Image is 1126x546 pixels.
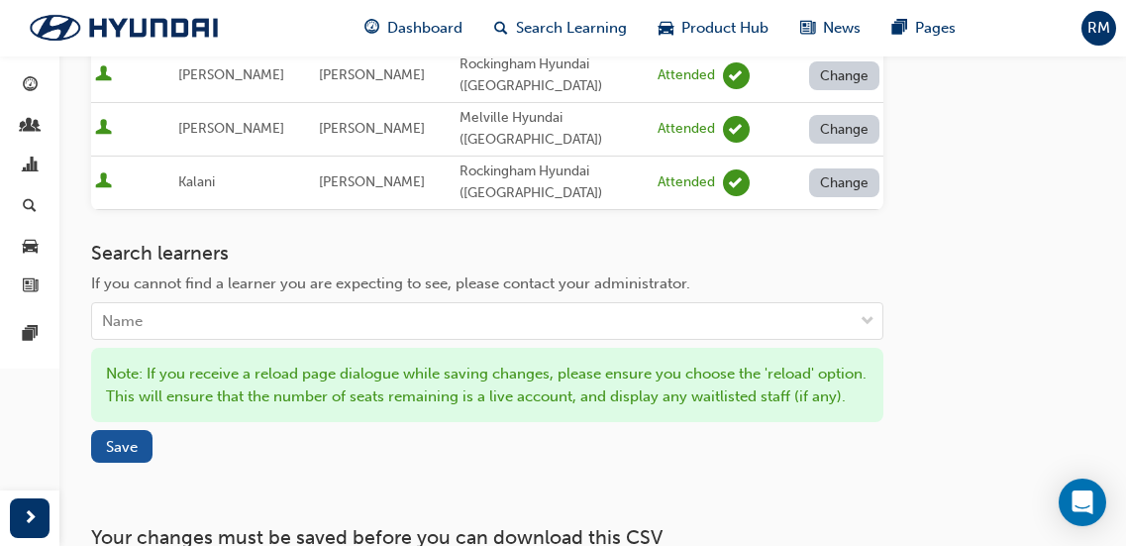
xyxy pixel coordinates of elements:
span: Pages [915,17,956,40]
span: [PERSON_NAME] [178,120,284,137]
button: Change [809,115,880,144]
span: User is active [95,119,112,139]
a: news-iconNews [784,8,876,49]
span: pages-icon [892,16,907,41]
div: Open Intercom Messenger [1059,479,1106,526]
span: search-icon [494,16,508,41]
span: Search Learning [516,17,627,40]
span: News [823,17,861,40]
span: RM [1087,17,1110,40]
span: Product Hub [681,17,768,40]
span: news-icon [23,278,38,296]
span: search-icon [23,198,37,216]
button: Save [91,430,153,463]
div: Melville Hyundai ([GEOGRAPHIC_DATA]) [460,107,650,152]
span: User is active [95,65,112,85]
button: RM [1081,11,1116,46]
span: [PERSON_NAME] [319,120,425,137]
div: Rockingham Hyundai ([GEOGRAPHIC_DATA]) [460,54,650,98]
span: [PERSON_NAME] [319,66,425,83]
span: Kalani [178,173,215,190]
a: search-iconSearch Learning [478,8,643,49]
div: Note: If you receive a reload page dialogue while saving changes, please ensure you choose the 'r... [91,348,883,422]
div: Attended [658,173,715,192]
span: car-icon [23,238,38,256]
span: guage-icon [23,77,38,95]
span: news-icon [800,16,815,41]
span: down-icon [861,309,874,335]
span: next-icon [23,506,38,531]
div: Attended [658,120,715,139]
span: chart-icon [23,158,38,175]
span: learningRecordVerb_ATTEND-icon [723,62,750,89]
a: guage-iconDashboard [349,8,478,49]
div: Attended [658,66,715,85]
span: [PERSON_NAME] [178,66,284,83]
span: Save [106,438,138,456]
span: If you cannot find a learner you are expecting to see, please contact your administrator. [91,274,690,292]
span: learningRecordVerb_ATTEND-icon [723,169,750,196]
span: User is active [95,172,112,192]
h3: Search learners [91,242,883,265]
div: Name [102,310,143,333]
a: car-iconProduct Hub [643,8,784,49]
span: [PERSON_NAME] [319,173,425,190]
img: Trak [10,7,238,49]
span: people-icon [23,118,38,136]
button: Change [809,61,880,90]
a: pages-iconPages [876,8,972,49]
span: learningRecordVerb_ATTEND-icon [723,116,750,143]
span: car-icon [659,16,673,41]
span: pages-icon [23,326,38,344]
div: Rockingham Hyundai ([GEOGRAPHIC_DATA]) [460,161,650,205]
button: Change [809,168,880,197]
span: Dashboard [387,17,462,40]
span: guage-icon [364,16,379,41]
